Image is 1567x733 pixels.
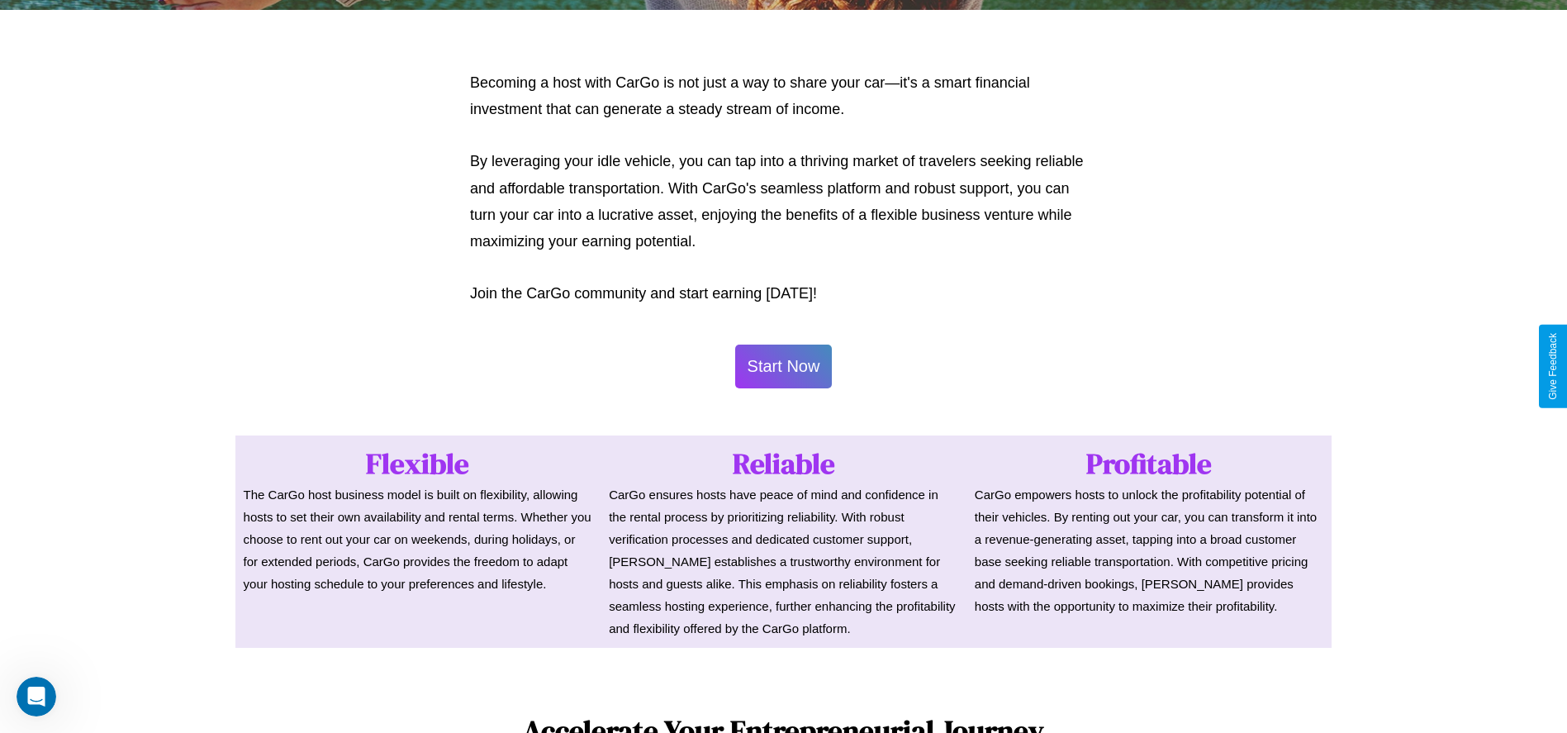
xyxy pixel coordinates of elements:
p: Join the CarGo community and start earning [DATE]! [470,280,1097,307]
p: CarGo empowers hosts to unlock the profitability potential of their vehicles. By renting out your... [975,483,1324,617]
p: By leveraging your idle vehicle, you can tap into a thriving market of travelers seeking reliable... [470,148,1097,255]
iframe: Intercom live chat [17,677,56,716]
button: Start Now [735,345,833,388]
div: Give Feedback [1547,333,1559,400]
h1: Profitable [975,444,1324,483]
h1: Reliable [609,444,958,483]
p: The CarGo host business model is built on flexibility, allowing hosts to set their own availabili... [244,483,593,595]
p: CarGo ensures hosts have peace of mind and confidence in the rental process by prioritizing relia... [609,483,958,640]
p: Becoming a host with CarGo is not just a way to share your car—it's a smart financial investment ... [470,69,1097,123]
h1: Flexible [244,444,593,483]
